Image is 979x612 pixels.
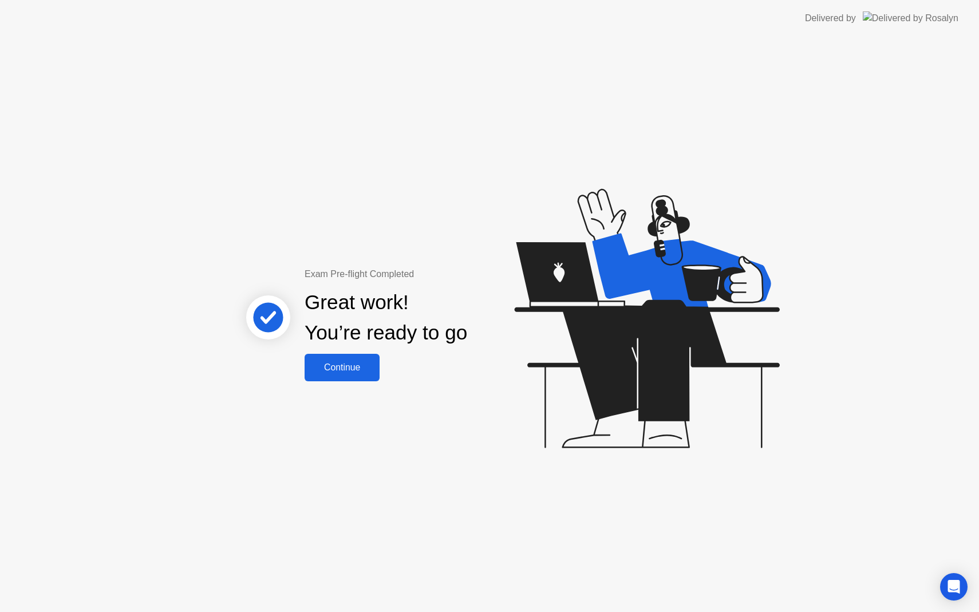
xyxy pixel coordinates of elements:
[308,362,376,373] div: Continue
[305,287,467,348] div: Great work! You’re ready to go
[305,354,380,381] button: Continue
[940,573,968,601] div: Open Intercom Messenger
[863,11,958,25] img: Delivered by Rosalyn
[805,11,856,25] div: Delivered by
[305,267,541,281] div: Exam Pre-flight Completed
